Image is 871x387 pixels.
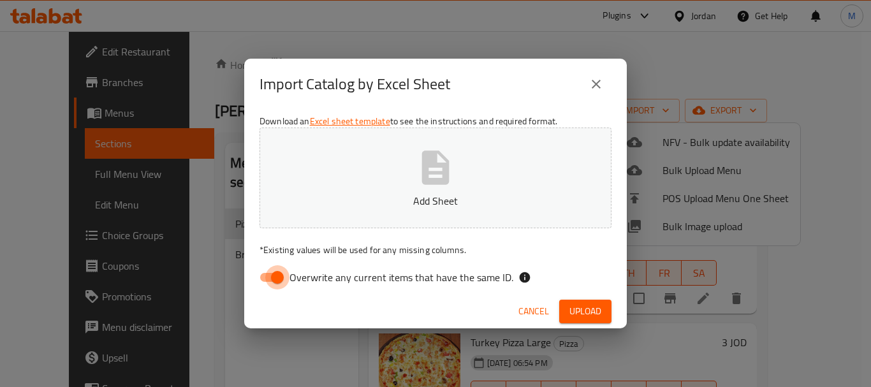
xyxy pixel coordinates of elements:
button: Cancel [513,300,554,323]
span: Upload [569,303,601,319]
button: Upload [559,300,611,323]
span: Overwrite any current items that have the same ID. [289,270,513,285]
h2: Import Catalog by Excel Sheet [260,74,450,94]
p: Existing values will be used for any missing columns. [260,244,611,256]
button: close [581,69,611,99]
div: Download an to see the instructions and required format. [244,110,627,295]
a: Excel sheet template [310,113,390,129]
p: Add Sheet [279,193,592,208]
svg: If the overwrite option isn't selected, then the items that match an existing ID will be ignored ... [518,271,531,284]
button: Add Sheet [260,128,611,228]
span: Cancel [518,303,549,319]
